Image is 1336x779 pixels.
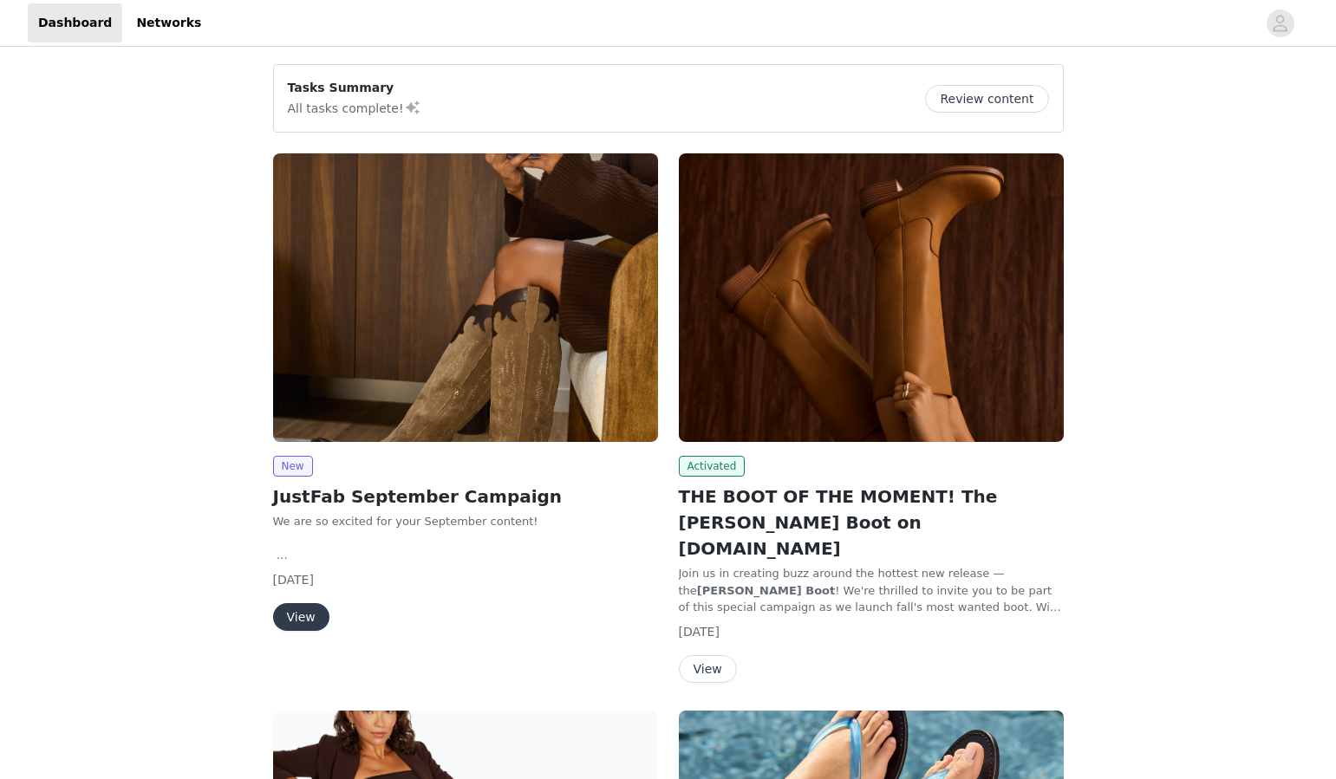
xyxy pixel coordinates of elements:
[679,153,1064,442] img: JustFab
[925,85,1048,113] button: Review content
[273,603,329,631] button: View
[679,663,737,676] a: View
[273,513,658,530] p: We are so excited for your September content!
[273,484,658,510] h2: JustFab September Campaign
[288,79,421,97] p: Tasks Summary
[126,3,212,42] a: Networks
[273,456,313,477] span: New
[679,484,1064,562] h2: THE BOOT OF THE MOMENT! The [PERSON_NAME] Boot on [DOMAIN_NAME]
[679,456,746,477] span: Activated
[1272,10,1288,37] div: avatar
[28,3,122,42] a: Dashboard
[679,655,737,683] button: View
[273,611,329,624] a: View
[679,565,1064,616] p: Join us in creating buzz around the hottest new release — the ! We're thrilled to invite you to b...
[273,573,314,587] span: [DATE]
[288,97,421,118] p: All tasks complete!
[697,584,835,597] strong: [PERSON_NAME] Boot
[273,153,658,442] img: JustFab
[679,625,720,639] span: [DATE]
